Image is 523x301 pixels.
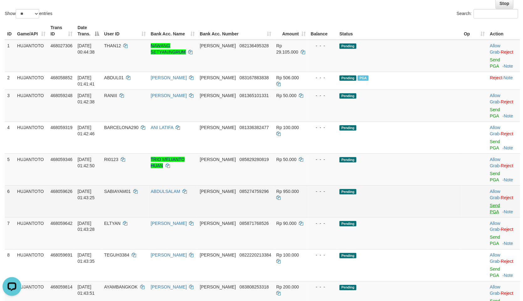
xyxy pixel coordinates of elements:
span: [PERSON_NAME] [200,253,236,258]
span: · [490,189,501,200]
span: Copy 083167883838 to clipboard [240,75,269,80]
td: · [488,122,520,153]
span: 468059319 [50,125,72,130]
td: HUJANTOTO [15,153,48,185]
td: HUJANTOTO [15,249,48,281]
span: Pending [340,253,357,258]
td: HUJANTOTO [15,185,48,217]
span: · [490,93,501,104]
td: · [488,40,520,72]
td: HUJANTOTO [15,72,48,90]
span: 468059814 [50,285,72,290]
a: Note [504,273,513,278]
span: [DATE] 01:43:25 [77,189,95,200]
span: Copy 085829280819 to clipboard [240,157,269,162]
td: · [488,72,520,90]
span: [DATE] 00:44:38 [77,43,95,54]
a: Send PGA [490,235,500,246]
a: Allow Grab [490,189,500,200]
span: Pending [340,285,357,290]
td: 7 [5,217,15,249]
select: Showentries [16,9,39,18]
span: Marked by aeowina [358,75,369,81]
input: Search: [474,9,518,18]
span: SABIAYAM01 [104,189,131,194]
a: Allow Grab [490,221,500,232]
span: Copy 081336382477 to clipboard [240,125,269,130]
td: · [488,185,520,217]
a: Allow Grab [490,125,500,136]
span: 468059642 [50,221,72,226]
td: 3 [5,90,15,122]
span: [DATE] 01:42:46 [77,125,95,136]
span: Pending [340,75,357,81]
a: Send PGA [490,139,500,150]
td: · [488,217,520,249]
th: Bank Acc. Number: activate to sort column ascending [197,22,274,40]
a: [PERSON_NAME] [151,221,187,226]
th: Op: activate to sort column ascending [462,22,488,40]
a: Note [504,209,513,214]
th: User ID: activate to sort column ascending [102,22,148,40]
span: Pending [340,93,357,99]
span: THAN12 [104,43,121,48]
span: ELTYAN [104,221,120,226]
span: Rp 50.000 [277,157,297,162]
span: 468058852 [50,75,72,80]
div: - - - [311,188,335,195]
a: Reject [501,49,514,54]
div: - - - [311,92,335,99]
a: Reject [501,99,514,104]
span: Rp 200.000 [277,285,299,290]
a: Reject [501,291,514,296]
span: 468059346 [50,157,72,162]
span: [PERSON_NAME] [200,221,236,226]
th: Status [337,22,462,40]
span: Rp 50.000 [277,93,297,98]
a: [PERSON_NAME] [151,75,187,80]
span: · [490,221,501,232]
span: Pending [340,44,357,49]
span: Copy 0822220213384 to clipboard [240,253,271,258]
span: Rp 29.105.000 [277,43,298,54]
span: Pending [340,125,357,131]
span: Rp 90.000 [277,221,297,226]
div: - - - [311,43,335,49]
div: - - - [311,156,335,163]
span: TEGUH3384 [104,253,129,258]
span: Copy 083808253318 to clipboard [240,285,269,290]
a: Reject [501,131,514,136]
td: 4 [5,122,15,153]
td: HUJANTOTO [15,40,48,72]
td: · [488,90,520,122]
th: Trans ID: activate to sort column ascending [48,22,75,40]
td: HUJANTOTO [15,217,48,249]
a: Note [504,64,513,69]
div: - - - [311,220,335,226]
span: [PERSON_NAME] [200,157,236,162]
a: Reject [501,227,514,232]
a: TRIO MELIANTO HUAN [151,157,185,168]
span: RANIII [104,93,117,98]
th: ID [5,22,15,40]
a: Reject [501,195,514,200]
span: AYAMBANGKOK [104,285,138,290]
td: HUJANTOTO [15,122,48,153]
span: · [490,125,501,136]
td: HUJANTOTO [15,90,48,122]
span: [DATE] 01:43:35 [77,253,95,264]
a: [PERSON_NAME] [151,285,187,290]
a: NAWANG SETYANINGRUM [151,43,186,54]
span: Copy 082136495328 to clipboard [240,43,269,48]
div: - - - [311,284,335,290]
span: · [490,253,501,264]
a: ABDULSALAM [151,189,180,194]
div: - - - [311,124,335,131]
a: Allow Grab [490,157,500,168]
span: Copy 085274759296 to clipboard [240,189,269,194]
span: ABDUL01 [104,75,124,80]
td: 8 [5,249,15,281]
span: 468059626 [50,189,72,194]
a: [PERSON_NAME] [151,93,187,98]
span: [DATE] 01:43:51 [77,285,95,296]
